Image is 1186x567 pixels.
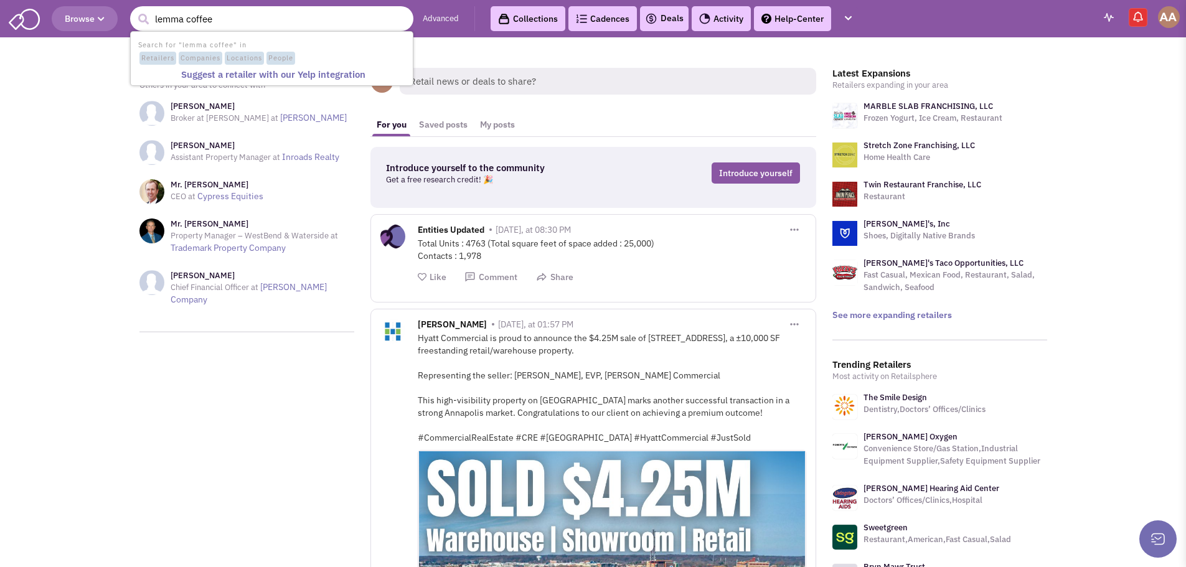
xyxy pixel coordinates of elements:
[761,14,771,24] img: help.png
[699,13,710,24] img: Activity.png
[864,190,981,203] p: Restaurant
[171,179,263,190] h3: Mr. [PERSON_NAME]
[171,218,354,230] h3: Mr. [PERSON_NAME]
[280,112,347,123] a: [PERSON_NAME]
[754,6,831,31] a: Help-Center
[536,271,573,283] button: Share
[864,403,986,416] p: Dentistry,Doctors’ Offices/Clinics
[179,52,222,65] span: Companies
[400,68,816,95] span: Retail news or deals to share?
[386,162,621,174] h3: Introduce yourself to the community
[418,224,484,238] span: Entities Updated
[139,140,164,165] img: NoImageAvailable1.jpg
[832,182,857,207] img: logo
[864,269,1047,294] p: Fast Casual, Mexican Food, Restaurant, Salad, Sandwich, Seafood
[171,140,339,151] h3: [PERSON_NAME]
[864,431,958,442] a: [PERSON_NAME] Oxygen
[864,230,975,242] p: Shoes, Digitally Native Brands
[712,162,800,184] a: Introduce yourself
[832,68,1047,79] h3: Latest Expansions
[832,359,1047,370] h3: Trending Retailers
[832,309,952,321] a: See more expanding retailers
[864,392,927,403] a: The Smile Design
[864,140,975,151] a: Stretch Zone Franchising, LLC
[645,11,657,26] img: icon-deals.svg
[171,270,354,281] h3: [PERSON_NAME]
[418,332,806,444] div: Hyatt Commercial is proud to announce the $4.25M sale of [STREET_ADDRESS], a ±10,000 SF freestand...
[568,6,637,31] a: Cadences
[197,190,263,202] a: Cypress Equities
[171,101,347,112] h3: [PERSON_NAME]
[139,270,164,295] img: NoImageAvailable1.jpg
[139,52,176,65] span: Retailers
[832,79,1047,91] p: Retailers expanding in your area
[266,52,295,65] span: People
[386,174,621,186] p: Get a free research credit! 🎉
[139,101,164,126] img: NoImageAvailable1.jpg
[864,179,981,190] a: Twin Restaurant Franchise, LLC
[832,370,1047,383] p: Most activity on Retailsphere
[171,191,195,202] span: CEO at
[171,242,286,253] a: Trademark Property Company
[645,11,684,26] a: Deals
[430,271,446,283] span: Like
[864,151,975,164] p: Home Health Care
[171,152,280,162] span: Assistant Property Manager at
[832,221,857,246] img: logo
[498,319,573,330] span: [DATE], at 01:57 PM
[464,271,517,283] button: Comment
[832,525,857,550] img: www.sweetgreen.com
[832,260,857,285] img: logo
[864,483,999,494] a: [PERSON_NAME] Hearing Aid Center
[418,271,446,283] button: Like
[864,101,993,111] a: MARBLE SLAB FRANCHISING, LLC
[491,6,565,31] a: Collections
[225,52,264,65] span: Locations
[181,68,365,80] b: Suggest a retailer with our Yelp integration
[135,67,411,83] a: Suggest a retailer with our Yelp integration
[474,113,521,136] a: My posts
[418,237,806,262] div: Total Units : 4763 (Total square feet of space added : 25,000) Contacts : 1,978
[130,6,413,31] input: Search
[576,14,587,23] img: Cadences_logo.png
[864,443,1047,467] p: Convenience Store/Gas Station,Industrial Equipment Supplier,Safety Equipment Supplier
[864,494,999,507] p: Doctors’ Offices/Clinics,Hospital
[832,434,857,459] img: www.robertsoxygen.com
[171,113,278,123] span: Broker at [PERSON_NAME] at
[65,13,105,24] span: Browse
[864,258,1024,268] a: [PERSON_NAME]'s Taco Opportunities, LLC
[832,143,857,167] img: logo
[418,319,487,333] span: [PERSON_NAME]
[9,6,40,30] img: SmartAdmin
[864,522,908,533] a: Sweetgreen
[692,6,751,31] a: Activity
[496,224,571,235] span: [DATE], at 08:30 PM
[132,37,412,66] li: Search for "lemma coffee" in
[282,151,339,162] a: Inroads Realty
[1158,6,1180,28] img: Abe Arteaga
[864,218,950,229] a: [PERSON_NAME]'s, Inc
[498,13,510,25] img: icon-collection-lavender-black.svg
[413,113,474,136] a: Saved posts
[864,533,1011,546] p: Restaurant,American,Fast Casual,Salad
[52,6,118,31] button: Browse
[423,13,459,25] a: Advanced
[171,281,327,305] a: [PERSON_NAME] Company
[832,103,857,128] img: logo
[370,113,413,136] a: For you
[864,112,1002,124] p: Frozen Yogurt, Ice Cream, Restaurant
[171,282,258,293] span: Chief Financial Officer at
[171,230,338,241] span: Property Manager – WestBend & Waterside at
